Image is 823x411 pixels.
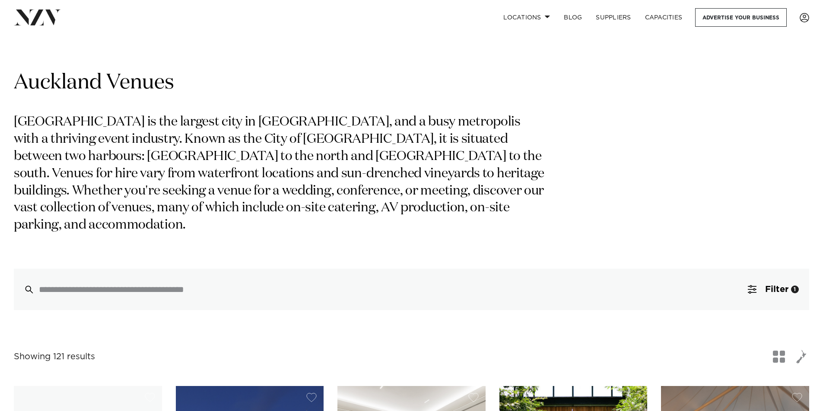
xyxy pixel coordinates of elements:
span: Filter [765,285,788,294]
a: SUPPLIERS [589,8,638,27]
div: 1 [791,286,799,293]
p: [GEOGRAPHIC_DATA] is the largest city in [GEOGRAPHIC_DATA], and a busy metropolis with a thriving... [14,114,548,234]
a: Locations [496,8,557,27]
img: nzv-logo.png [14,9,61,25]
button: Filter1 [737,269,809,310]
a: BLOG [557,8,589,27]
a: Advertise your business [695,8,787,27]
a: Capacities [638,8,690,27]
h1: Auckland Venues [14,69,809,97]
div: Showing 121 results [14,350,95,364]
